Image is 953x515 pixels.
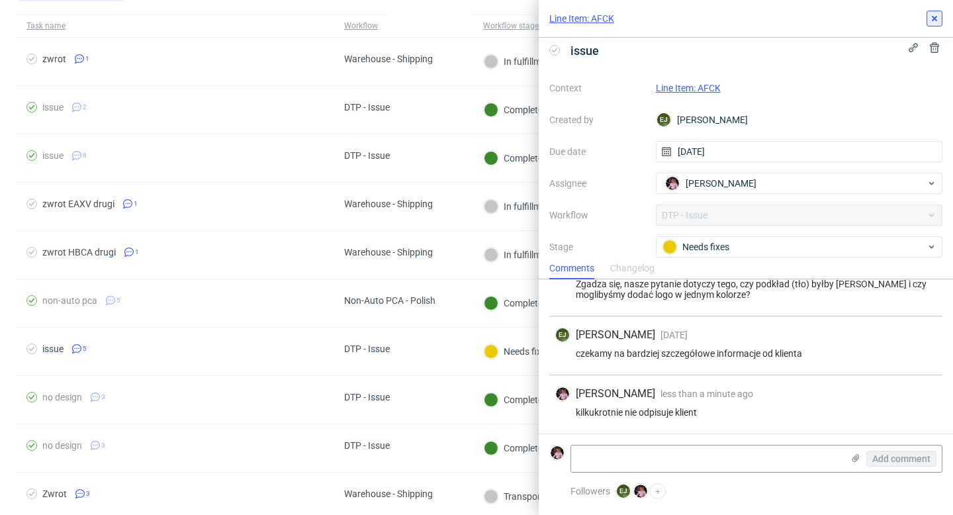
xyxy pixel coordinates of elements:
div: Warehouse - Shipping [344,247,433,257]
label: Assignee [549,175,645,191]
div: In fulfillment [484,248,555,262]
div: issue [42,344,64,354]
div: issue [42,102,64,113]
div: DTP - Issue [344,102,390,113]
div: Zwrot [42,489,67,499]
figcaption: EJ [556,328,569,342]
div: no design [42,392,82,402]
div: Warehouse - Shipping [344,489,433,499]
div: Completed [484,441,548,455]
span: 5 [83,344,87,354]
div: In fulfillment [484,199,555,214]
div: Transport needed [484,489,576,504]
div: Zgadza się, nasze pytanie dotyczy tego, czy podkład (tło) byłby [PERSON_NAME] i czy moglibyśmy do... [555,279,937,300]
span: 8 [83,150,87,161]
div: DTP - Issue [344,392,390,402]
img: Aleks Ziemkowski [551,446,564,459]
label: Due date [549,144,645,160]
span: 1 [85,54,89,64]
div: Warehouse - Shipping [344,54,433,64]
label: Workflow [549,207,645,223]
div: Completed [484,103,548,117]
div: Workflow [344,21,378,31]
a: Line Item: AFCK [656,83,721,93]
span: 3 [101,440,105,451]
span: 3 [101,392,105,402]
div: zwrot [42,54,66,64]
figcaption: EJ [657,113,670,126]
div: zwrot HBCA drugi [42,247,116,257]
span: [PERSON_NAME] [576,387,655,401]
div: Needs fixes [484,344,551,359]
figcaption: EJ [617,485,630,498]
div: czekamy na bardziej szczegółowe informacje od klienta [555,348,937,359]
div: DTP - Issue [344,150,390,161]
label: Context [549,80,645,96]
span: issue [565,40,604,62]
div: Warehouse - Shipping [344,199,433,209]
div: In fulfillment [484,54,555,69]
div: issue [42,150,64,161]
div: DTP - Issue [344,344,390,354]
span: 1 [135,247,139,257]
div: Non-Auto PCA - Polish [344,295,435,306]
span: 5 [116,295,120,306]
img: Aleks Ziemkowski [634,485,647,498]
span: 3 [86,489,90,499]
div: [PERSON_NAME] [656,109,943,130]
span: Task name [26,21,323,32]
div: Completed [484,393,548,407]
div: Workflow stage [483,21,539,31]
span: [DATE] [660,330,688,340]
span: 1 [134,199,138,209]
div: no design [42,440,82,451]
div: zwrot EAXV drugi [42,199,114,209]
span: Followers [570,486,610,496]
img: Aleks Ziemkowski [556,387,569,400]
div: Completed [484,296,548,310]
div: kilkukrotnie nie odpisuje klient [555,407,937,418]
div: Comments [549,258,594,279]
label: Created by [549,112,645,128]
div: Changelog [610,258,655,279]
div: DTP - Issue [344,440,390,451]
div: non-auto pca [42,295,97,306]
a: Line Item: AFCK [549,12,614,25]
span: [PERSON_NAME] [576,328,655,342]
div: Needs fixes [662,240,926,254]
div: Completed [484,151,548,165]
span: less than a minute ago [660,389,753,399]
label: Stage [549,239,645,255]
span: [PERSON_NAME] [686,177,756,190]
span: 2 [83,102,87,113]
button: + [650,483,666,499]
img: Aleks Ziemkowski [666,177,679,190]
